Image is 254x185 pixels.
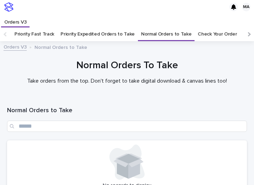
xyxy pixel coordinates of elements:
[34,43,87,51] p: Normal Orders to Take
[7,78,247,84] p: Take orders from the top. Don't forget to take digital download & canvas lines too!
[4,43,27,51] a: Orders V3
[7,121,247,132] input: Search
[242,3,250,11] div: MA
[198,27,237,41] a: Check Your Order
[61,27,135,41] a: Priority Expedited Orders to Take
[7,107,247,115] h1: Normal Orders to Take
[4,14,26,25] p: Orders V3
[14,27,54,41] a: Priority Fast Track
[4,2,13,12] img: stacker-logo-s-only.png
[7,59,247,72] h1: Normal Orders To Take
[141,27,192,41] a: Normal Orders to Take
[1,14,30,26] a: Orders V3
